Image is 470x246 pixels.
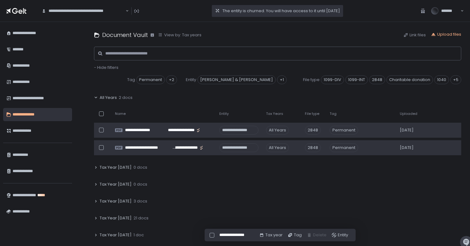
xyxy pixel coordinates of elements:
span: 1099-DIV [321,75,344,84]
span: Tax Year [DATE] [100,182,132,187]
span: Entity [186,77,196,83]
div: All Years [266,143,289,152]
button: Tax year [259,232,283,238]
span: Entity [219,111,229,116]
span: Permanent [330,126,358,135]
span: Tag [330,111,337,116]
span: 21 docs [133,215,149,221]
button: Entity [332,232,348,238]
span: Tag [127,77,135,83]
div: All Years [266,126,289,135]
span: Tax Years [266,111,283,116]
span: File type [303,77,320,83]
div: +1 [277,75,287,84]
button: Upload files [431,32,461,37]
button: - Hide filters [94,65,118,70]
span: Tax Year [DATE] [100,232,132,238]
span: 3 docs [133,198,147,204]
span: 0 docs [133,182,147,187]
span: Charitable donation [386,75,433,84]
span: 1040 [434,75,449,84]
button: View by: Tax years [158,32,201,38]
span: [DATE] [400,145,414,151]
span: Tax Year [DATE] [100,198,132,204]
span: 2848 [369,75,385,84]
div: 2848 [305,126,321,135]
span: 1099-INT [345,75,368,84]
button: Tag [288,232,302,238]
h1: Document Vault [102,31,148,39]
span: Name [115,111,126,116]
span: Uploaded [400,111,417,116]
span: All Years [100,95,117,100]
span: [DATE] [400,127,414,133]
span: [PERSON_NAME] & [PERSON_NAME] [197,75,276,84]
div: Search for option [38,4,129,18]
span: Permanent [136,75,165,84]
span: Permanent [330,143,358,152]
span: - Hide filters [94,64,118,70]
span: Tax Year [DATE] [100,215,132,221]
div: +5 [450,75,461,84]
button: Link files [403,32,426,38]
span: 1 doc [133,232,144,238]
span: Tax Year [DATE] [100,165,132,170]
span: 2 docs [119,95,133,100]
div: +2 [166,75,177,84]
div: 2848 [305,143,321,152]
span: 0 docs [133,165,147,170]
span: The entity is churned. You will have access to it until [DATE] [222,8,340,14]
span: File type [305,111,319,116]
